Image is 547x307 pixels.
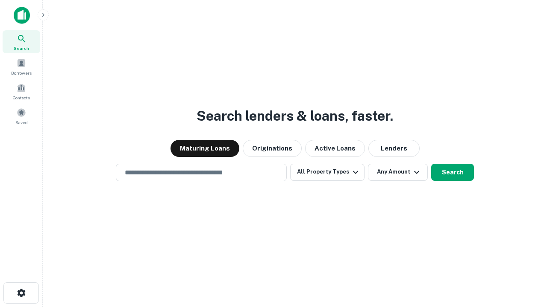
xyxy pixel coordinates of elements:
[14,45,29,52] span: Search
[3,104,40,127] a: Saved
[290,164,365,181] button: All Property Types
[368,164,428,181] button: Any Amount
[305,140,365,157] button: Active Loans
[504,239,547,280] iframe: Chat Widget
[3,80,40,103] a: Contacts
[243,140,302,157] button: Originations
[14,7,30,24] img: capitalize-icon.png
[171,140,239,157] button: Maturing Loans
[368,140,420,157] button: Lenders
[3,55,40,78] a: Borrowers
[3,30,40,53] a: Search
[11,70,32,76] span: Borrowers
[431,164,474,181] button: Search
[13,94,30,101] span: Contacts
[197,106,393,126] h3: Search lenders & loans, faster.
[15,119,28,126] span: Saved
